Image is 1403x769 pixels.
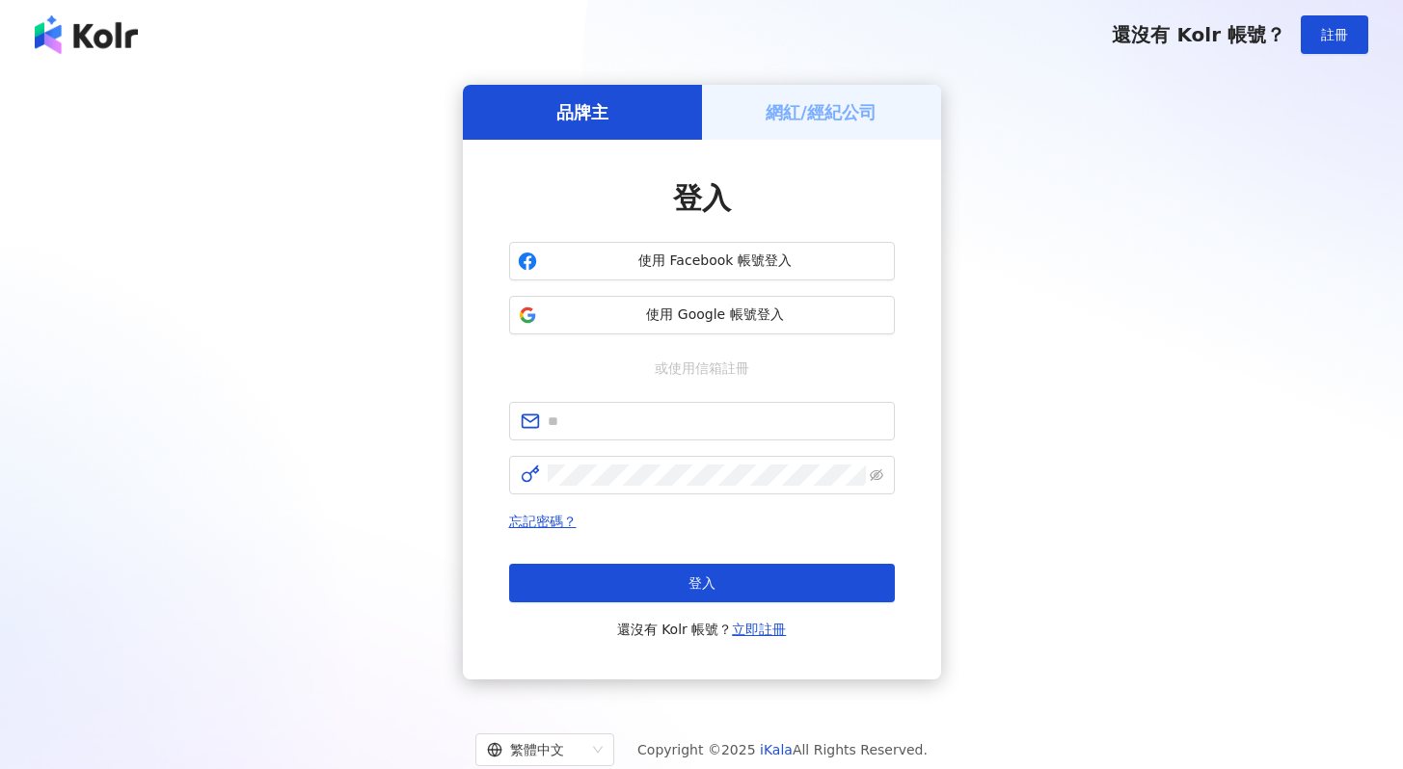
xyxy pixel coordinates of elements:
[1301,15,1368,54] button: 註冊
[673,181,731,215] span: 登入
[487,734,585,765] div: 繁體中文
[766,100,877,124] h5: 網紅/經紀公司
[688,575,715,591] span: 登入
[509,242,895,280] button: 使用 Facebook 帳號登入
[509,564,895,602] button: 登入
[556,100,608,124] h5: 品牌主
[509,514,577,529] a: 忘記密碼？
[641,358,763,379] span: 或使用信箱註冊
[1321,27,1348,42] span: 註冊
[545,252,886,271] span: 使用 Facebook 帳號登入
[637,738,928,761] span: Copyright © 2025 All Rights Reserved.
[545,305,886,325] span: 使用 Google 帳號登入
[617,618,787,641] span: 還沒有 Kolr 帳號？
[509,296,895,334] button: 使用 Google 帳號登入
[732,622,786,637] a: 立即註冊
[1112,23,1285,46] span: 還沒有 Kolr 帳號？
[35,15,138,54] img: logo
[870,468,883,482] span: eye-invisible
[760,742,793,757] a: iKala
